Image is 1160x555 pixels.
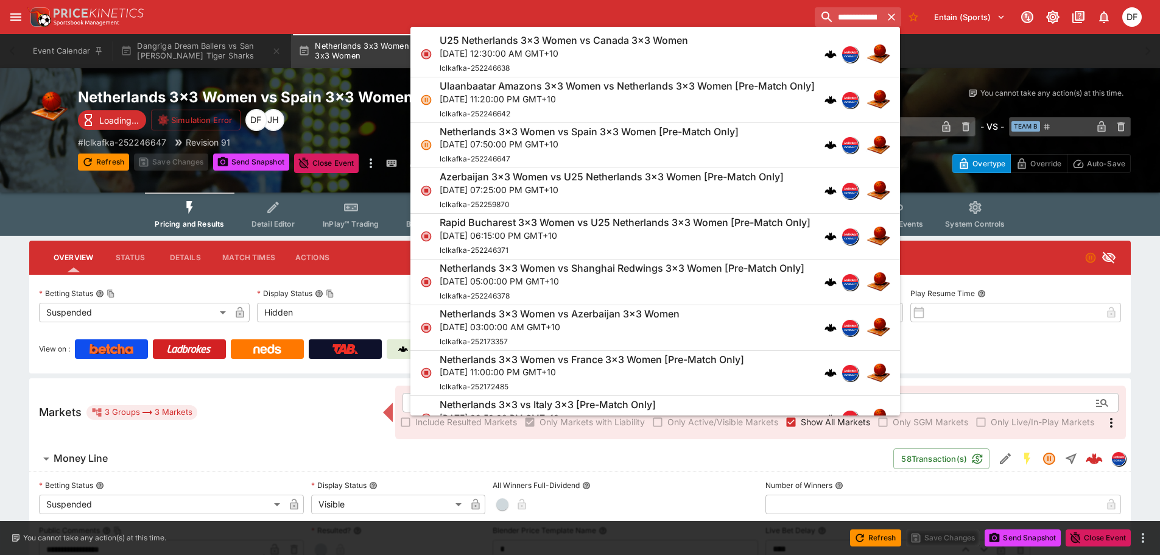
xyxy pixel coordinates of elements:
button: Betting StatusCopy To Clipboard [96,289,104,298]
p: Betting Status [39,480,93,490]
div: 3 Groups 3 Markets [91,405,192,420]
button: Send Snapshot [213,154,289,171]
div: lclkafka [842,182,859,199]
img: logo-cerberus.svg [824,94,837,106]
div: Visible [311,495,466,514]
img: lclkafka.png [842,228,858,244]
p: Display Status [311,480,367,490]
button: Auto-Save [1067,154,1131,173]
button: Display Status [369,481,378,490]
button: Status [103,243,158,272]
svg: Hidden [1102,250,1116,265]
button: Select Tenant [927,7,1013,27]
p: [DATE] 03:00:00 AM GMT+10 [440,320,680,333]
h6: Netherlands 3x3 Women vs France 3x3 Women [Pre-Match Only] [440,353,744,366]
p: [DATE] 12:30:00 AM GMT+10 [440,47,688,60]
div: lclkafka [842,91,859,108]
div: Suspended [39,303,230,322]
div: Event type filters [145,193,1014,236]
div: lclkafka [842,410,859,427]
div: lclkafka [842,274,859,291]
button: Copy To Clipboard [326,289,334,298]
button: No Bookmarks [904,7,923,27]
svg: Suspended [1042,451,1056,466]
span: Only Live/In-Play Markets [991,415,1094,428]
p: [DATE] 07:25:00 PM GMT+10 [440,183,784,196]
div: 35a5734f-f145-4471-b18c-ff4534fcd333 [1086,450,1103,467]
svg: Closed [420,322,432,334]
img: lclkafka.png [842,46,858,62]
p: [DATE] 09:50:00 PM GMT+10 [440,411,656,424]
button: Close Event [294,154,359,173]
h6: Netherlands 3x3 Women vs Shanghai Redwings 3x3 Women [Pre-Match Only] [440,262,804,275]
button: Send Snapshot [985,529,1061,546]
button: Edit Detail [994,448,1016,470]
img: lclkafka.png [842,320,858,336]
button: more [1136,531,1150,545]
div: cerberus [824,94,837,106]
div: David Foster [245,109,267,131]
img: logo-cerberus.svg [824,139,837,151]
p: [DATE] 11:00:00 PM GMT+10 [440,366,744,378]
div: cerberus [824,139,837,151]
img: basketball.png [866,270,890,294]
h6: Netherlands 3x3 Women vs Azerbaijan 3x3 Women [440,308,680,320]
button: Play Resume Time [977,289,986,298]
svg: More [1104,415,1119,430]
h6: U25 Netherlands 3x3 Women vs Canada 3x3 Women [440,34,688,47]
span: Include Resulted Markets [415,415,517,428]
span: lclkafka-252246638 [440,63,510,72]
p: Auto-Save [1087,157,1125,170]
p: You cannot take any action(s) at this time. [980,88,1123,99]
button: Event Calendar [26,34,111,68]
div: cerberus [824,322,837,334]
button: Connected to PK [1016,6,1038,28]
p: Display Status [257,288,312,299]
h6: Money Line [54,452,108,465]
span: lclkafka-252246642 [440,109,510,118]
button: Betting Status [96,481,104,490]
h6: Azerbaijan 3x3 Women vs U25 Netherlands 3x3 Women [Pre-Match Only] [440,171,784,183]
button: Netherlands 3x3 Women vs Spain 3x3 Women [291,34,466,68]
img: logo-cerberus.svg [824,48,837,60]
span: Team B [1011,121,1040,132]
span: Only Markets with Liability [540,415,645,428]
img: lclkafka.png [842,92,858,108]
h6: Netherlands 3x3 vs Italy 3x3 [Pre-Match Only] [440,398,656,411]
span: lclkafka-252246371 [440,246,508,255]
p: Loading... [99,114,139,127]
span: System Controls [945,219,1005,228]
img: logo-cerberus.svg [824,412,837,425]
img: basketball.png [866,316,890,340]
button: Copy To Clipboard [107,289,115,298]
p: Overtype [972,157,1005,170]
button: Overview [44,243,103,272]
img: lclkafka.png [842,183,858,199]
img: basketball.png [29,88,68,127]
p: [DATE] 11:20:00 PM GMT+10 [440,93,815,105]
img: lclkafka.png [842,411,858,426]
button: Simulation Error [151,110,241,130]
img: logo-cerberus.svg [824,276,837,288]
svg: Closed [420,276,432,288]
h6: Rapid Bucharest 3x3 Women vs U25 Netherlands 3x3 Women [Pre-Match Only] [440,216,810,229]
img: logo-cerberus.svg [824,185,837,197]
svg: Closed [420,185,432,197]
h6: Ulaanbaatar Amazons 3x3 Women vs Netherlands 3x3 Women [Pre-Match Only] [440,80,815,93]
p: Betting Status [39,288,93,299]
p: You cannot take any action(s) at this time. [23,532,166,543]
div: lclkafka [842,228,859,245]
p: All Winners Full-Dividend [493,480,580,490]
span: lclkafka-252259870 [440,200,510,209]
p: Play Resume Time [910,288,975,299]
p: Revision 91 [186,136,230,149]
img: logo-cerberus--red.svg [1086,450,1103,467]
div: cerberus [824,230,837,242]
img: Betcha [90,344,133,354]
p: Override [1030,157,1061,170]
span: Only Active/Visible Markets [667,415,778,428]
button: All Winners Full-Dividend [582,481,591,490]
p: Copy To Clipboard [78,136,166,149]
img: Cerberus [398,344,408,354]
button: SGM Enabled [1016,448,1038,470]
